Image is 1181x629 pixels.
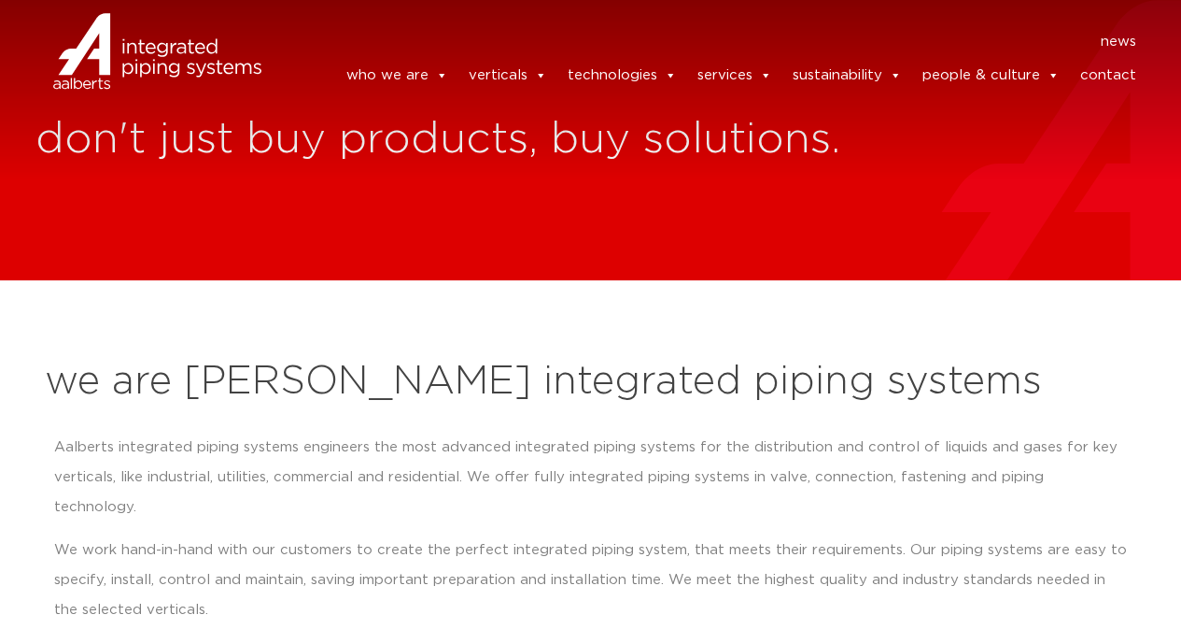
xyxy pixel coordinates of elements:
a: technologies [568,57,677,94]
p: Aalberts integrated piping systems engineers the most advanced integrated piping systems for the ... [54,433,1128,522]
h2: we are [PERSON_NAME] integrated piping systems [45,360,1137,405]
nav: Menu [289,27,1137,57]
a: who we are [346,57,448,94]
a: contact [1080,57,1136,94]
a: services [697,57,772,94]
a: news [1101,27,1136,57]
a: verticals [469,57,547,94]
a: people & culture [922,57,1060,94]
a: sustainability [793,57,902,94]
p: We work hand-in-hand with our customers to create the perfect integrated piping system, that meet... [54,536,1128,625]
